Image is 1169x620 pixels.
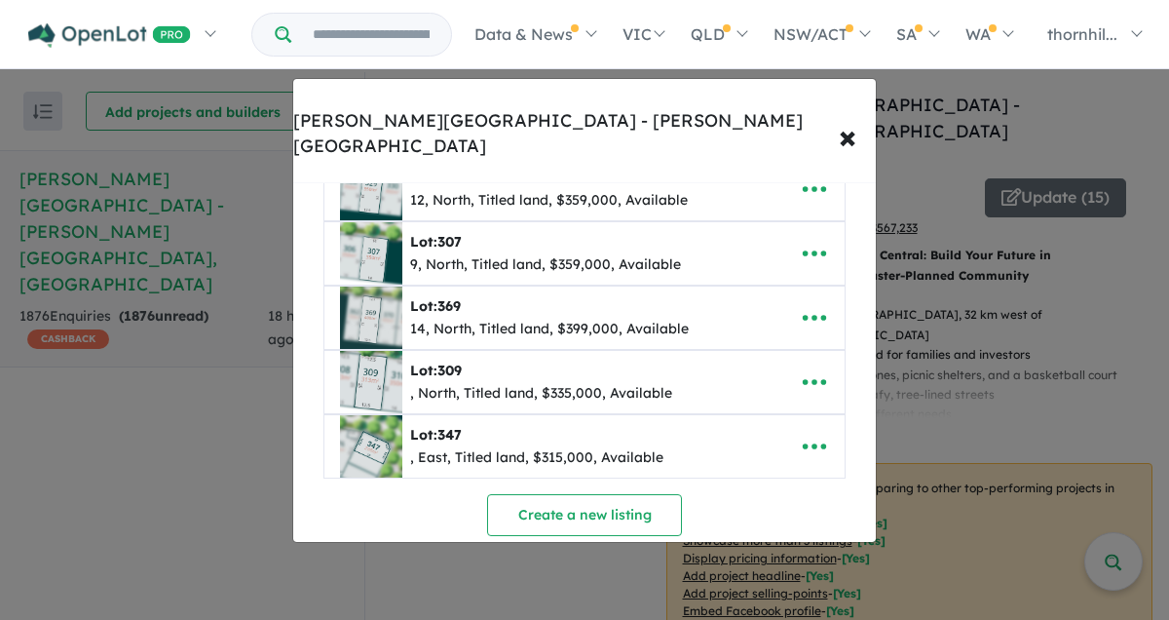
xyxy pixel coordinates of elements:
b: Lot: [410,426,462,444]
div: , North, Titled land, $335,000, Available [410,382,672,406]
span: 347 [437,426,462,444]
b: Lot: [410,233,462,251]
div: 14, North, Titled land, $399,000, Available [410,318,689,341]
span: 329 [437,169,461,186]
b: Lot: [410,297,461,315]
div: 12, North, Titled land, $359,000, Available [410,189,688,213]
span: 309 [437,362,462,379]
span: 369 [437,297,461,315]
img: Thornhill%20Central%20Estate%20-%20Thornhill%20Park%20-%20Lot%20307___1750209905.jpg [340,222,402,285]
span: × [839,115,856,157]
b: Lot: [410,169,461,186]
img: Thornhill%20Central%20Estate%20-%20Thornhill%20Park%20-%20Lot%20329___1750208554.jpg [340,158,402,220]
img: Thornhill%20Central%20Estate%20-%20Thornhill%20Park%20-%20Lot%20369___1750210327.jpg [340,287,402,349]
img: Openlot PRO Logo White [28,23,191,48]
div: [PERSON_NAME][GEOGRAPHIC_DATA] - [PERSON_NAME][GEOGRAPHIC_DATA] [293,108,876,159]
input: Try estate name, suburb, builder or developer [295,14,447,56]
b: Lot: [410,362,462,379]
div: , East, Titled land, $315,000, Available [410,446,663,470]
span: 307 [437,233,462,251]
button: Create a new listing [487,494,682,536]
span: thornhil... [1047,24,1117,44]
img: Thornhill%20Central%20Estate%20-%20Thornhill%20Park%20-%20Lot%20347___1756786906.jpg [340,415,402,478]
img: Thornhill%20Central%20Estate%20-%20Thornhill%20Park%20-%20Lot%2030___1754282614.png [340,351,402,413]
div: 9, North, Titled land, $359,000, Available [410,253,681,277]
